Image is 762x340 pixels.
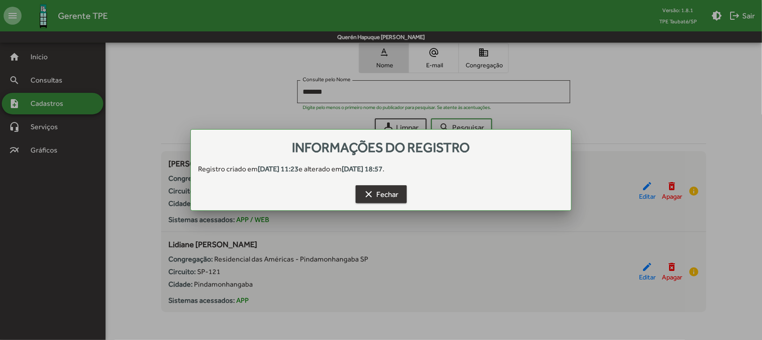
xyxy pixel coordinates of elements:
[258,165,299,173] strong: [DATE] 11:23
[292,139,470,155] span: Informações do registro
[342,165,383,173] strong: [DATE] 18:57
[364,189,374,200] mat-icon: clear
[356,185,407,203] button: Fechar
[364,186,399,202] span: Fechar
[191,164,571,174] div: Registro criado em e alterado em .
